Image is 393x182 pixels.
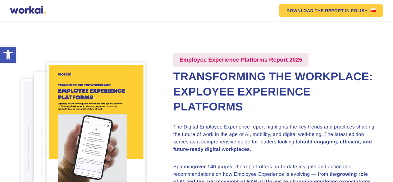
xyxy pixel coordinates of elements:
[173,69,375,114] h2: Transforming the Workplace: Exployee Experience Platforms
[173,53,308,67] label: Employee Experience Platforms Report 2025
[195,164,232,170] strong: over 140 pages
[173,124,375,153] p: The Digital Employee Experience report highlights the key trends and practices shaping the future...
[371,8,376,12] img: Polish flag
[173,139,372,152] strong: build engaging, efficient, and future-ready digital workplaces
[279,4,383,17] a: DOWNLOAD THE REPORTIN POLISHPolish flag
[286,8,344,13] em: DOWNLOAD THE REPORT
